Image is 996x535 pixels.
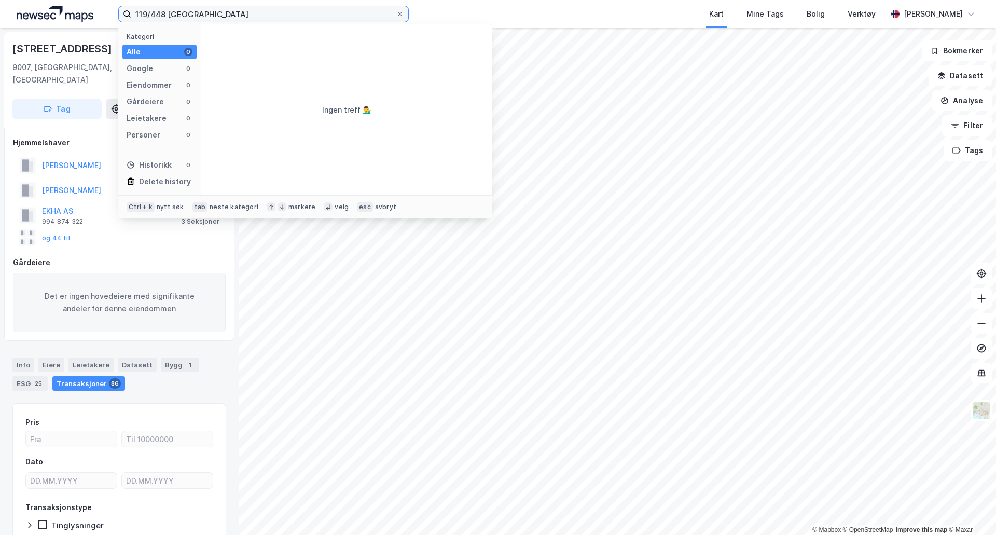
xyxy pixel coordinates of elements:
[25,416,39,429] div: Pris
[12,99,102,119] button: Tag
[131,6,396,22] input: Søk på adresse, matrikkel, gårdeiere, leietakere eller personer
[12,376,48,391] div: ESG
[184,131,192,139] div: 0
[127,159,172,171] div: Historikk
[322,104,371,116] div: Ingen treff 💁‍♂️
[127,202,155,212] div: Ctrl + k
[184,161,192,169] div: 0
[184,48,192,56] div: 0
[848,8,876,20] div: Verktøy
[942,115,992,136] button: Filter
[127,79,172,91] div: Eiendommer
[746,8,784,20] div: Mine Tags
[709,8,724,20] div: Kart
[42,217,83,226] div: 994 874 322
[210,203,258,211] div: neste kategori
[184,114,192,122] div: 0
[25,501,92,514] div: Transaksjonstype
[109,378,121,389] div: 86
[17,6,93,22] img: logo.a4113a55bc3d86da70a041830d287a7e.svg
[13,273,226,332] div: Det er ingen hovedeiere med signifikante andeler for denne eiendommen
[139,175,191,188] div: Delete history
[127,62,153,75] div: Google
[357,202,373,212] div: esc
[192,202,208,212] div: tab
[127,46,141,58] div: Alle
[52,376,125,391] div: Transaksjoner
[13,136,226,149] div: Hjemmelshaver
[944,485,996,535] div: Kontrollprogram for chat
[929,65,992,86] button: Datasett
[33,378,44,389] div: 25
[127,95,164,108] div: Gårdeiere
[375,203,396,211] div: avbryt
[181,217,219,226] div: 3 Seksjoner
[122,473,213,488] input: DD.MM.YYYY
[12,358,34,372] div: Info
[896,526,947,533] a: Improve this map
[25,456,43,468] div: Dato
[51,520,104,530] div: Tinglysninger
[944,485,996,535] iframe: Chat Widget
[288,203,315,211] div: markere
[812,526,841,533] a: Mapbox
[335,203,349,211] div: velg
[127,112,167,125] div: Leietakere
[972,401,991,420] img: Z
[38,358,64,372] div: Eiere
[843,526,893,533] a: OpenStreetMap
[26,431,117,447] input: Fra
[12,40,114,57] div: [STREET_ADDRESS]
[127,33,197,40] div: Kategori
[184,64,192,73] div: 0
[157,203,184,211] div: nytt søk
[161,358,199,372] div: Bygg
[122,431,213,447] input: Til 10000000
[185,360,195,370] div: 1
[807,8,825,20] div: Bolig
[26,473,117,488] input: DD.MM.YYYY
[184,81,192,89] div: 0
[944,140,992,161] button: Tags
[127,129,160,141] div: Personer
[922,40,992,61] button: Bokmerker
[118,358,157,372] div: Datasett
[904,8,963,20] div: [PERSON_NAME]
[184,98,192,106] div: 0
[12,61,143,86] div: 9007, [GEOGRAPHIC_DATA], [GEOGRAPHIC_DATA]
[68,358,114,372] div: Leietakere
[13,256,226,269] div: Gårdeiere
[932,90,992,111] button: Analyse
